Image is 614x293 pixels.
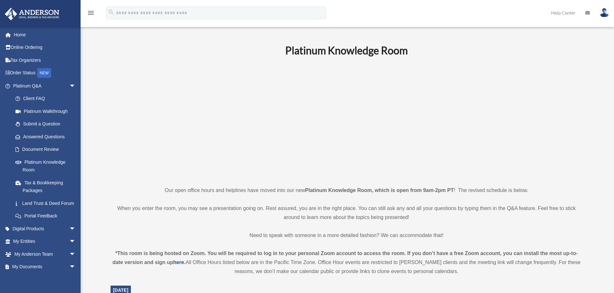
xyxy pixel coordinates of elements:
[9,92,85,105] a: Client FAQ
[184,260,185,265] strong: .
[5,67,85,80] a: Order StatusNEW
[37,68,51,78] div: NEW
[69,79,82,93] span: arrow_drop_down
[9,156,82,176] a: Platinum Knowledge Room
[87,9,95,17] i: menu
[9,176,85,197] a: Tax & Bookkeeping Packages
[9,105,85,118] a: Platinum Walkthrough
[5,41,85,54] a: Online Ordering
[111,249,583,276] div: All Office Hours listed below are in the Pacific Time Zone. Office Hour events are restricted to ...
[173,260,184,265] a: here
[3,8,61,20] img: Anderson Advisors Platinum Portal
[285,44,408,57] b: Platinum Knowledge Room
[111,231,583,240] p: Need to speak with someone in a more detailed fashion? We can accommodate that!
[69,261,82,274] span: arrow_drop_down
[9,130,85,143] a: Answered Questions
[5,54,85,67] a: Tax Organizers
[5,235,85,248] a: My Entitiesarrow_drop_down
[5,248,85,261] a: My Anderson Teamarrow_drop_down
[5,28,85,41] a: Home
[250,65,443,174] iframe: 231110_Toby_KnowledgeRoom
[87,11,95,17] a: menu
[108,9,115,16] i: search
[113,288,129,293] span: [DATE]
[5,261,85,273] a: My Documentsarrow_drop_down
[69,235,82,248] span: arrow_drop_down
[599,8,609,17] img: User Pic
[69,248,82,261] span: arrow_drop_down
[112,251,578,265] strong: *This room is being hosted on Zoom. You will be required to log in to your personal Zoom account ...
[111,204,583,222] p: When you enter the room, you may see a presentation going on. Rest assured, you are in the right ...
[111,186,583,195] p: Our open office hours and helplines have moved into our new ! The revised schedule is below.
[9,118,85,131] a: Submit a Question
[69,222,82,235] span: arrow_drop_down
[5,79,85,92] a: Platinum Q&Aarrow_drop_down
[5,222,85,235] a: Digital Productsarrow_drop_down
[9,210,85,223] a: Portal Feedback
[9,143,85,156] a: Document Review
[305,188,454,193] strong: Platinum Knowledge Room, which is open from 9am-2pm PT
[9,197,85,210] a: Land Trust & Deed Forum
